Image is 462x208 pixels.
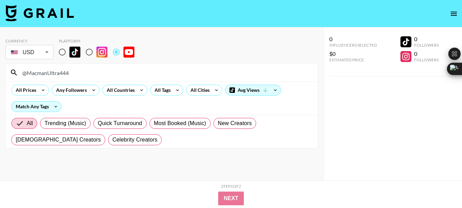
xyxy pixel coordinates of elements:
img: Grail Talent [5,5,74,21]
span: New Creators [218,119,252,127]
div: All Tags [150,85,172,95]
span: Quick Turnaround [98,119,142,127]
span: Most Booked (Music) [154,119,206,127]
div: Avg Views [225,85,281,95]
span: All [27,119,33,127]
div: Match Any Tags [12,101,61,112]
div: 0 [414,50,439,57]
div: 0 [329,36,377,42]
div: Currency [5,38,53,44]
div: Influencers Selected [329,42,377,48]
div: Followers [414,42,439,48]
div: Any Followers [52,85,88,95]
img: TikTok [69,47,80,58]
iframe: Drift Widget Chat Controller [428,174,454,200]
div: All Prices [12,85,38,95]
div: 0 [414,36,439,42]
div: All Countries [103,85,136,95]
div: Step 1 of 2 [221,184,241,189]
button: open drawer [447,7,461,21]
span: Celebrity Creators [113,136,158,144]
input: Search by User Name [18,67,314,78]
div: Platform [59,38,140,44]
img: Instagram [96,47,107,58]
span: Trending (Music) [44,119,86,127]
div: All Cities [186,85,211,95]
span: [DEMOGRAPHIC_DATA] Creators [16,136,101,144]
button: Next [218,192,244,205]
div: Estimated Price [329,57,377,62]
div: $0 [329,50,377,57]
div: Followers [414,57,439,62]
div: USD [7,46,52,58]
img: YouTube [123,47,134,58]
